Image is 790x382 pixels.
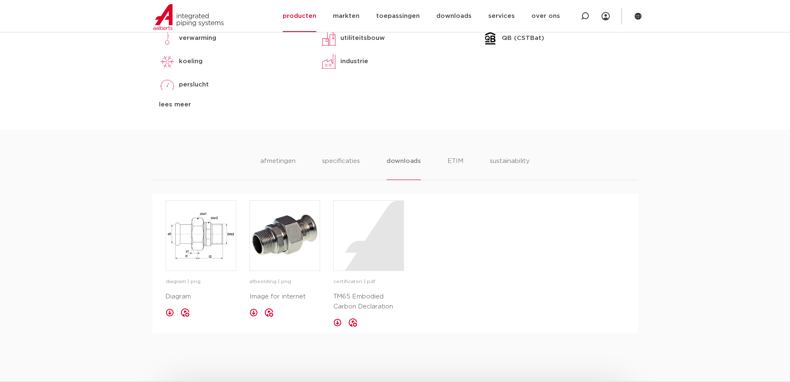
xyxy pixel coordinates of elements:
div: lees meer [159,100,308,110]
img: verwarming [159,30,176,47]
li: ETIM [448,156,463,180]
p: koeling [179,57,203,67]
li: downloads [386,156,421,180]
img: utiliteitsbouw [320,30,337,47]
img: koeling [159,53,176,70]
p: Diagram [166,292,236,302]
p: certificaten | pdf [333,278,404,286]
p: afbeelding | png [249,278,320,286]
li: afmetingen [260,156,296,180]
p: verwarming [179,33,216,43]
p: utiliteitsbouw [340,33,385,43]
p: Image for internet [249,292,320,302]
a: image for Diagram [166,200,236,271]
img: image for Diagram [166,201,236,271]
p: TM65 Embodied Carbon Declaration [333,292,404,312]
p: industrie [340,57,368,67]
p: QB (CSTBat) [502,33,544,43]
a: image for Image for internet [249,200,320,271]
p: perslucht [179,80,209,90]
li: specificaties [322,156,360,180]
img: QB (CSTBat) [482,30,499,47]
img: perslucht [159,76,176,93]
li: sustainability [490,156,530,180]
img: industrie [320,53,337,70]
p: diagram | png [166,278,236,286]
img: image for Image for internet [250,201,320,271]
